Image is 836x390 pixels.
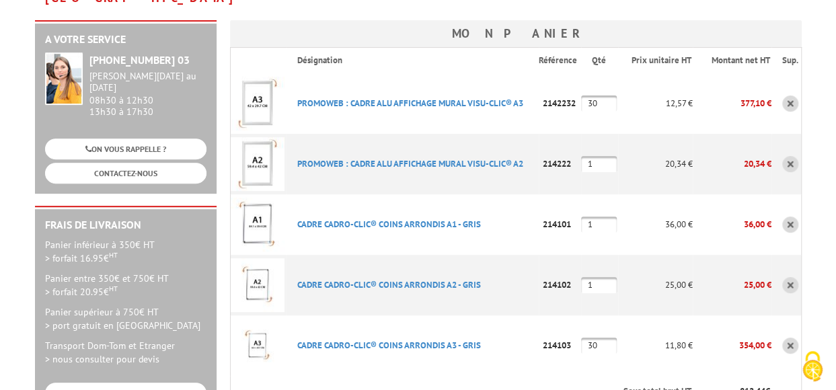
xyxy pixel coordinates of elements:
[796,350,829,383] img: Cookies (fenêtre modale)
[771,48,801,73] th: Sup.
[629,54,691,67] p: Prix unitaire HT
[45,272,206,299] p: Panier entre 350€ et 750€ HT
[231,77,284,130] img: PROMOWEB : CADRE ALU AFFICHAGE MURAL VISU-CLIC® A3
[693,334,771,357] p: 354,00 €
[45,339,206,366] p: Transport Dom-Tom et Etranger
[618,273,693,297] p: 25,00 €
[45,52,83,105] img: widget-service.jpg
[89,53,190,67] strong: [PHONE_NUMBER] 03
[109,250,118,260] sup: HT
[693,152,771,175] p: 20,34 €
[45,286,118,298] span: > forfait 20.95€
[109,284,118,293] sup: HT
[230,20,802,47] h3: Mon panier
[45,238,206,265] p: Panier inférieur à 350€ HT
[231,198,284,251] img: CADRE CADRO-CLIC® COINS ARRONDIS A1 - GRIS
[45,34,206,46] h2: A votre service
[693,91,771,115] p: 377,10 €
[45,219,206,231] h2: Frais de Livraison
[789,344,836,390] button: Cookies (fenêtre modale)
[618,334,693,357] p: 11,80 €
[45,353,159,365] span: > nous consulter pour devis
[539,273,581,297] p: 214102
[297,158,523,169] a: PROMOWEB : CADRE ALU AFFICHAGE MURAL VISU-CLIC® A2
[539,212,581,236] p: 214101
[618,152,693,175] p: 20,34 €
[297,279,480,290] a: CADRE CADRO-CLIC® COINS ARRONDIS A2 - GRIS
[231,258,284,312] img: CADRE CADRO-CLIC® COINS ARRONDIS A2 - GRIS
[89,71,206,93] div: [PERSON_NAME][DATE] au [DATE]
[231,137,284,191] img: PROMOWEB : CADRE ALU AFFICHAGE MURAL VISU-CLIC® A2
[618,212,693,236] p: 36,00 €
[231,319,284,373] img: CADRE CADRO-CLIC® COINS ARRONDIS A3 - GRIS
[297,340,480,351] a: CADRE CADRO-CLIC® COINS ARRONDIS A3 - GRIS
[45,252,118,264] span: > forfait 16.95€
[45,319,200,331] span: > port gratuit en [GEOGRAPHIC_DATA]
[539,54,580,67] p: Référence
[539,91,581,115] p: 2142232
[286,48,538,73] th: Désignation
[45,163,206,184] a: CONTACTEZ-NOUS
[618,91,693,115] p: 12,57 €
[539,152,581,175] p: 214222
[45,139,206,159] a: ON VOUS RAPPELLE ?
[45,305,206,332] p: Panier supérieur à 750€ HT
[297,97,523,109] a: PROMOWEB : CADRE ALU AFFICHAGE MURAL VISU-CLIC® A3
[89,71,206,117] div: 08h30 à 12h30 13h30 à 17h30
[693,212,771,236] p: 36,00 €
[581,48,618,73] th: Qté
[539,334,581,357] p: 214103
[704,54,770,67] p: Montant net HT
[297,219,480,230] a: CADRE CADRO-CLIC® COINS ARRONDIS A1 - GRIS
[693,273,771,297] p: 25,00 €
